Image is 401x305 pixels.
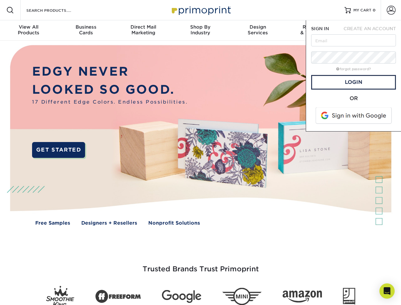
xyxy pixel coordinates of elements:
div: Services [229,24,286,36]
a: Designers + Resellers [81,220,137,227]
div: Open Intercom Messenger [379,283,395,299]
a: Direct MailMarketing [115,20,172,41]
a: Resources& Templates [286,20,344,41]
p: LOOKED SO GOOD. [32,81,188,99]
a: BusinessCards [57,20,114,41]
img: Amazon [283,291,322,303]
a: GET STARTED [32,142,85,158]
a: DesignServices [229,20,286,41]
a: Shop ByIndustry [172,20,229,41]
img: Goodwill [343,288,355,305]
div: Cards [57,24,114,36]
span: CREATE AN ACCOUNT [344,26,396,31]
span: Shop By [172,24,229,30]
h3: Trusted Brands Trust Primoprint [15,250,386,281]
span: Direct Mail [115,24,172,30]
a: Free Samples [35,220,70,227]
span: Design [229,24,286,30]
a: forgot password? [336,67,371,71]
span: 0 [373,8,376,12]
span: Business [57,24,114,30]
input: SEARCH PRODUCTS..... [26,6,88,14]
div: Industry [172,24,229,36]
span: SIGN IN [311,26,329,31]
iframe: Google Customer Reviews [2,286,54,303]
img: Primoprint [169,3,232,17]
a: Login [311,75,396,90]
p: EDGY NEVER [32,63,188,81]
a: Nonprofit Solutions [148,220,200,227]
input: Email [311,34,396,46]
span: Resources [286,24,344,30]
span: 17 Different Edge Colors. Endless Possibilities. [32,98,188,106]
img: Google [162,290,201,303]
span: MY CART [353,8,371,13]
div: & Templates [286,24,344,36]
div: OR [311,95,396,102]
div: Marketing [115,24,172,36]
